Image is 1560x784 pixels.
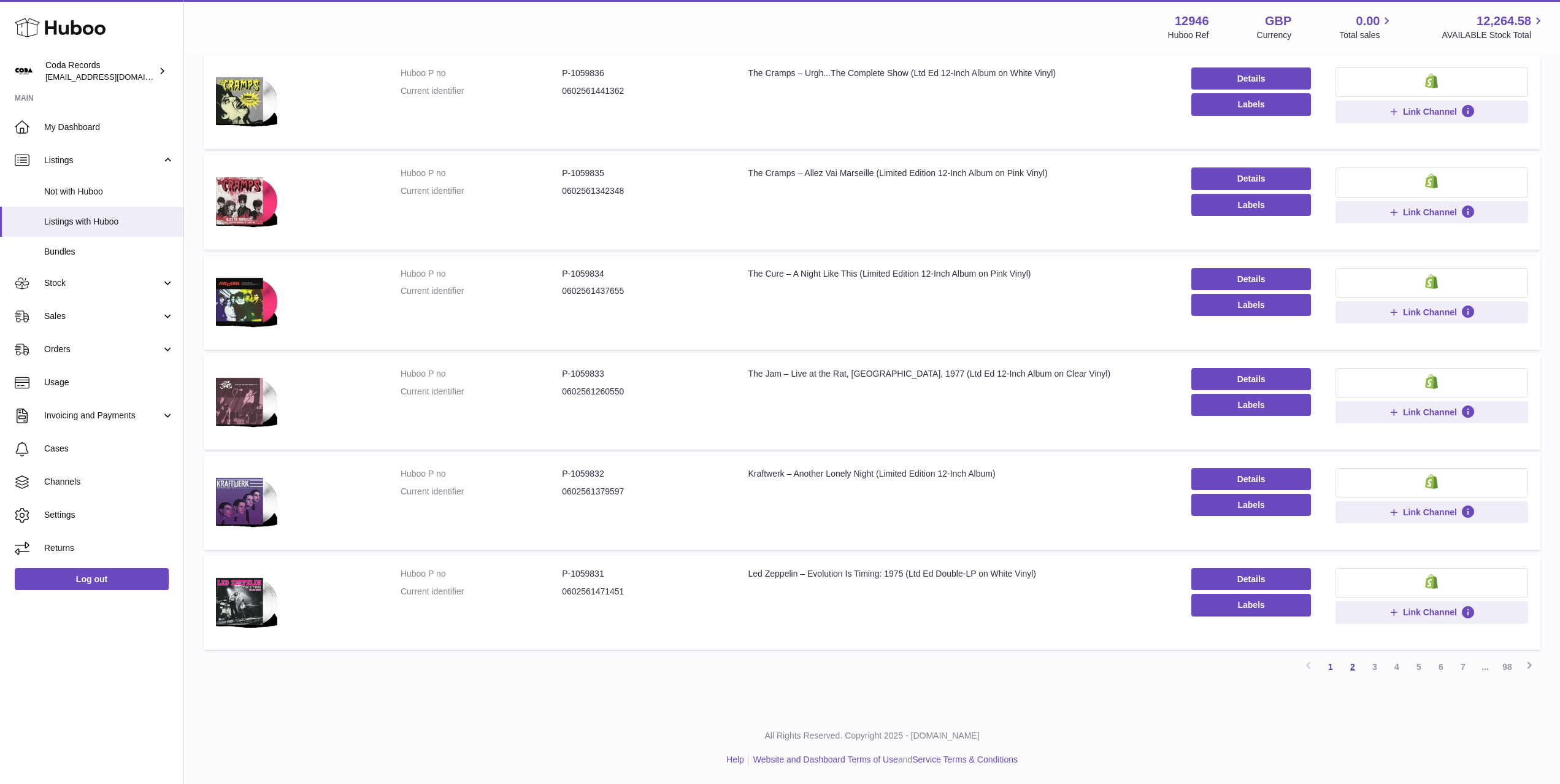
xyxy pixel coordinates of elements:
span: Not with Huboo [44,186,174,198]
div: The Cure – A Night Like This (Limited Edition 12-Inch Album on Pink Vinyl) [748,268,1167,280]
span: Bundles [44,246,174,258]
button: Labels [1191,394,1310,416]
span: Returns [44,542,174,554]
a: Details [1191,268,1310,290]
span: Link Channel [1403,307,1457,318]
p: All Rights Reserved. Copyright 2025 - [DOMAIN_NAME] [194,730,1550,742]
a: 12,264.58 AVAILABLE Stock Total [1442,13,1545,41]
div: Coda Records [45,60,156,83]
span: Total sales [1339,29,1394,41]
img: The Cramps – Allez Vai Marseille (Limited Edition 12-Inch Album on Pink Vinyl) [216,167,277,234]
img: shopify-small.png [1425,574,1438,589]
dt: Current identifier [401,486,562,498]
span: Invoicing and Payments [44,410,161,421]
a: Service Terms & Conditions [912,755,1018,764]
div: Huboo Ref [1168,29,1209,41]
span: Link Channel [1403,607,1457,618]
dd: P-1059836 [562,67,723,79]
span: Link Channel [1403,207,1457,218]
a: 7 [1452,656,1474,678]
img: shopify-small.png [1425,174,1438,188]
button: Labels [1191,294,1310,316]
span: [EMAIL_ADDRESS][DOMAIN_NAME] [45,72,180,82]
dd: 0602561437655 [562,285,723,297]
a: Details [1191,568,1310,590]
a: 0.00 Total sales [1339,13,1394,41]
dd: P-1059835 [562,167,723,179]
a: 5 [1408,656,1430,678]
span: My Dashboard [44,121,174,133]
dt: Current identifier [401,386,562,398]
dd: P-1059831 [562,568,723,580]
img: haz@pcatmedia.com [15,62,33,80]
a: Details [1191,167,1310,190]
img: Kraftwerk – Another Lonely Night (Limited Edition 12-Inch Album) [216,468,277,534]
button: Link Channel [1335,501,1528,523]
dd: 0602561342348 [562,185,723,197]
button: Link Channel [1335,401,1528,423]
dd: P-1059832 [562,468,723,480]
li: and [749,754,1018,766]
span: Usage [44,377,174,388]
span: Listings with Huboo [44,216,174,228]
span: 0.00 [1356,13,1380,29]
div: The Cramps – Urgh...The Complete Show (Ltd Ed 12-Inch Album on White Vinyl) [748,67,1167,79]
a: 3 [1364,656,1386,678]
button: Link Channel [1335,201,1528,223]
img: The Cramps – Urgh...The Complete Show (Ltd Ed 12-Inch Album on White Vinyl) [216,67,277,134]
dt: Huboo P no [401,368,562,380]
div: Currency [1257,29,1292,41]
dt: Current identifier [401,285,562,297]
span: Cases [44,443,174,455]
img: Led Zeppelin – Evolution Is Timing: 1975 (Ltd Ed Double-LP on White Vinyl) [216,568,277,634]
img: shopify-small.png [1425,374,1438,389]
span: Settings [44,509,174,521]
span: Channels [44,476,174,488]
span: Link Channel [1403,407,1457,418]
strong: 12946 [1175,13,1209,29]
dd: 0602561471451 [562,586,723,598]
button: Labels [1191,194,1310,216]
img: shopify-small.png [1425,274,1438,289]
a: Log out [15,568,169,590]
button: Link Channel [1335,101,1528,123]
dt: Huboo P no [401,67,562,79]
div: The Cramps – Allez Vai Marseille (Limited Edition 12-Inch Album on Pink Vinyl) [748,167,1167,179]
button: Labels [1191,494,1310,516]
dt: Huboo P no [401,568,562,580]
a: Help [726,755,744,764]
a: Details [1191,368,1310,390]
a: 98 [1496,656,1518,678]
a: 6 [1430,656,1452,678]
dd: P-1059833 [562,368,723,380]
img: The Jam – Live at the Rat, Boston, 1977 (Ltd Ed 12-Inch Album on Clear Vinyl) [216,368,277,434]
dt: Huboo P no [401,468,562,480]
button: Labels [1191,93,1310,115]
span: Link Channel [1403,507,1457,518]
button: Link Channel [1335,301,1528,323]
span: Link Channel [1403,106,1457,117]
dd: P-1059834 [562,268,723,280]
dt: Huboo P no [401,268,562,280]
dt: Current identifier [401,85,562,97]
img: shopify-small.png [1425,74,1438,88]
span: Stock [44,277,161,289]
dd: 0602561260550 [562,386,723,398]
button: Labels [1191,594,1310,616]
div: The Jam – Live at the Rat, [GEOGRAPHIC_DATA], 1977 (Ltd Ed 12-Inch Album on Clear Vinyl) [748,368,1167,380]
dt: Current identifier [401,185,562,197]
span: AVAILABLE Stock Total [1442,29,1545,41]
img: The Cure – A Night Like This (Limited Edition 12-Inch Album on Pink Vinyl) [216,268,277,334]
dd: 0602561441362 [562,85,723,97]
span: Listings [44,155,161,166]
span: Sales [44,310,161,322]
span: Orders [44,344,161,355]
a: 4 [1386,656,1408,678]
img: shopify-small.png [1425,474,1438,489]
div: Kraftwerk – Another Lonely Night (Limited Edition 12-Inch Album) [748,468,1167,480]
button: Link Channel [1335,601,1528,623]
a: Details [1191,67,1310,90]
span: 12,264.58 [1477,13,1531,29]
dt: Current identifier [401,586,562,598]
a: 2 [1342,656,1364,678]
